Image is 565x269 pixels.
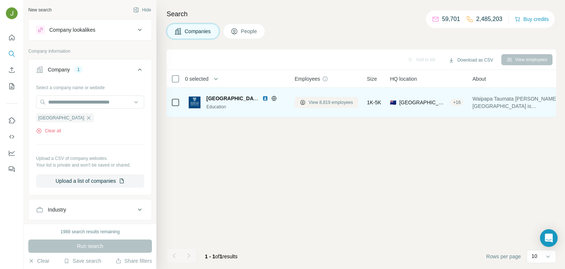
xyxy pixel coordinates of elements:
div: + 16 [450,99,463,106]
button: Industry [29,201,152,219]
div: Company lookalikes [49,26,95,34]
span: 0 selected [185,75,209,83]
button: Search [6,47,18,60]
button: Buy credits [515,14,549,24]
button: Clear [28,257,49,265]
button: My lists [6,80,18,93]
span: [GEOGRAPHIC_DATA] [206,95,262,101]
span: View 8,819 employees [309,99,353,106]
button: Quick start [6,31,18,44]
button: View 8,819 employees [295,97,358,108]
p: Company information [28,48,152,55]
p: Upload a CSV of company websites. [36,155,144,162]
span: People [241,28,258,35]
span: Rows per page [486,253,521,260]
button: Download as CSV [443,55,498,66]
button: Clear all [36,127,61,134]
p: 10 [532,252,537,260]
div: New search [28,7,51,13]
span: Companies [185,28,212,35]
button: Save search [64,257,101,265]
span: About [472,75,486,83]
div: Industry [48,206,66,213]
button: Dashboard [6,146,18,160]
button: Company1 [29,61,152,81]
span: 1K-5K [367,99,381,106]
button: Share filters [116,257,152,265]
div: Select a company name or website [36,81,144,91]
span: Size [367,75,377,83]
span: of [215,254,220,259]
div: 1 [74,66,83,73]
div: Company [48,66,70,73]
p: 2,485,203 [476,15,502,24]
span: results [205,254,238,259]
span: 1 [220,254,223,259]
img: Avatar [6,7,18,19]
button: Enrich CSV [6,63,18,77]
button: Upload a list of companies [36,174,144,188]
p: 59,701 [442,15,460,24]
span: [GEOGRAPHIC_DATA] [38,115,84,121]
button: Use Surfe on LinkedIn [6,114,18,127]
img: LinkedIn logo [262,95,268,101]
span: 1 - 1 [205,254,215,259]
div: Open Intercom Messenger [540,229,558,247]
div: Education [206,104,286,110]
button: Feedback [6,163,18,176]
button: Use Surfe API [6,130,18,143]
p: Your list is private and won't be saved or shared. [36,162,144,168]
button: Company lookalikes [29,21,152,39]
h4: Search [167,9,556,19]
span: Employees [295,75,320,83]
button: Hide [128,4,156,15]
span: 🇳🇿 [390,99,396,106]
span: [GEOGRAPHIC_DATA], [GEOGRAPHIC_DATA] [399,99,447,106]
img: Logo of University of Auckland [189,97,200,108]
span: HQ location [390,75,417,83]
div: 1988 search results remaining [61,228,120,235]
